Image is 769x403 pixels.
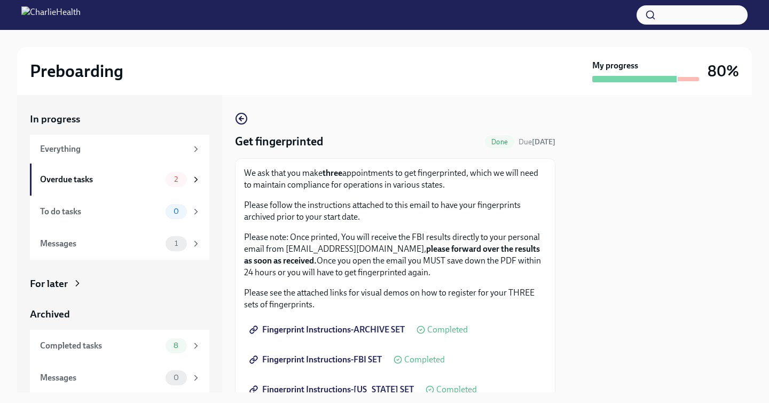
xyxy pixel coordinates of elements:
span: September 5th, 2025 09:00 [519,137,555,147]
h2: Preboarding [30,60,123,82]
div: To do tasks [40,206,161,218]
span: Done [485,138,514,146]
span: 1 [168,239,184,247]
a: For later [30,277,209,291]
span: Completed [427,325,468,334]
p: Please follow the instructions attached to this email to have your fingerprints archived prior to... [244,199,546,223]
span: 2 [168,175,184,183]
strong: three [323,168,342,178]
p: Please note: Once printed, You will receive the FBI results directly to your personal email from ... [244,231,546,278]
img: CharlieHealth [21,6,81,24]
a: Messages1 [30,228,209,260]
div: Overdue tasks [40,174,161,185]
a: Fingerprint Instructions-[US_STATE] SET [244,379,421,400]
div: Messages [40,238,161,250]
span: 8 [167,342,185,350]
h3: 80% [708,61,739,81]
span: 0 [167,207,185,215]
span: Completed [404,355,445,364]
span: Fingerprint Instructions-ARCHIVE SET [252,324,405,335]
a: Fingerprint Instructions-FBI SET [244,349,389,370]
p: We ask that you make appointments to get fingerprinted, which we will need to maintain compliance... [244,167,546,191]
a: Archived [30,307,209,321]
span: Completed [436,385,477,394]
div: Completed tasks [40,340,161,352]
strong: My progress [592,60,638,72]
span: Fingerprint Instructions-[US_STATE] SET [252,384,414,395]
a: Overdue tasks2 [30,164,209,196]
div: Everything [40,143,187,155]
p: Please see the attached links for visual demos on how to register for your THREE sets of fingerpr... [244,287,546,311]
strong: [DATE] [532,137,555,146]
a: In progress [30,112,209,126]
a: To do tasks0 [30,196,209,228]
span: 0 [167,374,185,382]
span: Due [519,137,555,146]
a: Everything [30,135,209,164]
div: For later [30,277,68,291]
div: Messages [40,372,161,384]
a: Completed tasks8 [30,330,209,362]
a: Messages0 [30,362,209,394]
h4: Get fingerprinted [235,134,323,150]
span: Fingerprint Instructions-FBI SET [252,354,382,365]
a: Fingerprint Instructions-ARCHIVE SET [244,319,412,340]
